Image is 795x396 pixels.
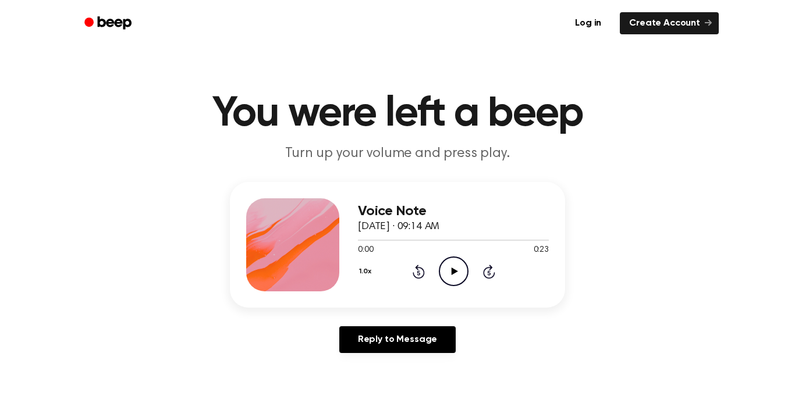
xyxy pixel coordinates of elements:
span: 0:00 [358,244,373,256]
a: Create Account [620,12,719,34]
h3: Voice Note [358,204,549,219]
a: Reply to Message [339,326,456,353]
h1: You were left a beep [100,93,695,135]
span: 0:23 [534,244,549,256]
a: Log in [563,10,613,37]
button: 1.0x [358,262,375,281]
span: [DATE] · 09:14 AM [358,222,439,232]
a: Beep [76,12,142,35]
p: Turn up your volume and press play. [174,144,621,163]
